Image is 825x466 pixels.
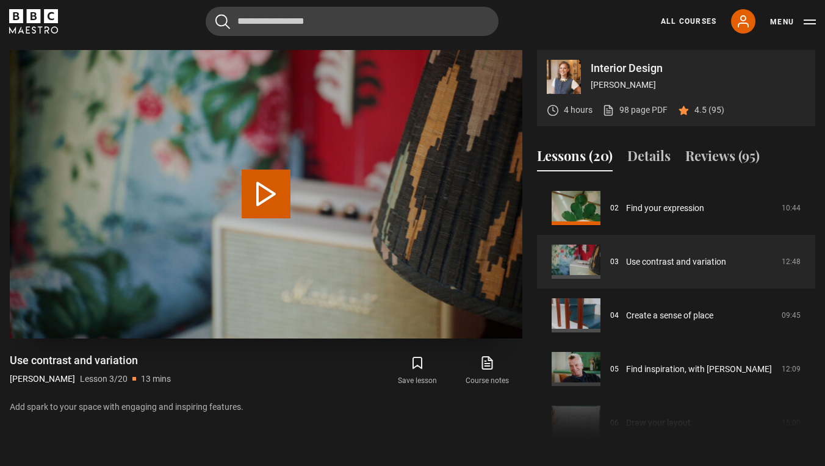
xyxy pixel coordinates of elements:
[383,353,452,389] button: Save lesson
[10,353,171,368] h1: Use contrast and variation
[206,7,499,36] input: Search
[602,104,668,116] a: 98 page PDF
[626,256,726,268] a: Use contrast and variation
[591,63,805,74] p: Interior Design
[694,104,724,116] p: 4.5 (95)
[10,50,522,339] video-js: Video Player
[626,309,713,322] a: Create a sense of place
[141,373,171,385] p: 13 mins
[591,79,805,91] p: [PERSON_NAME]
[564,104,593,116] p: 4 hours
[10,373,75,385] p: [PERSON_NAME]
[242,170,290,218] button: Play Lesson Use contrast and variation
[627,146,671,171] button: Details
[9,9,58,34] svg: BBC Maestro
[770,16,816,28] button: Toggle navigation
[80,373,128,385] p: Lesson 3/20
[661,16,716,27] a: All Courses
[537,146,613,171] button: Lessons (20)
[685,146,760,171] button: Reviews (95)
[626,202,704,215] a: Find your expression
[626,363,772,376] a: Find inspiration, with [PERSON_NAME]
[453,353,522,389] a: Course notes
[10,401,522,414] p: Add spark to your space with engaging and inspiring features.
[215,14,230,29] button: Submit the search query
